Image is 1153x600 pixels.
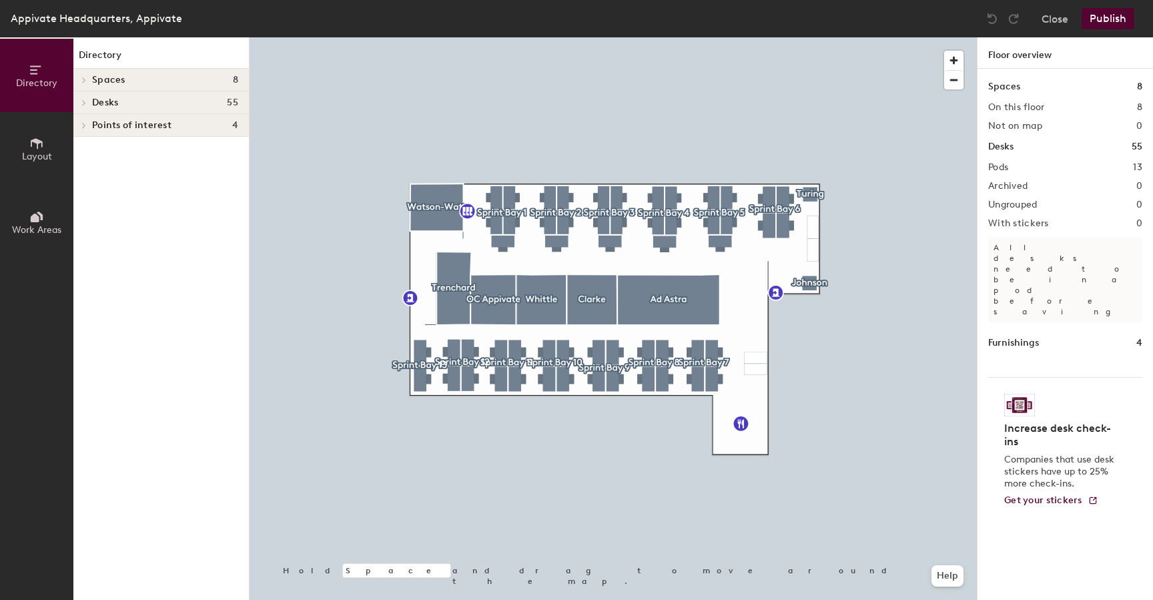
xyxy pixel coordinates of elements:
[1007,12,1020,25] img: Redo
[1136,181,1142,192] h2: 0
[1004,394,1035,416] img: Sticker logo
[1042,8,1068,29] button: Close
[16,77,57,89] span: Directory
[232,120,238,131] span: 4
[988,237,1142,322] p: All desks need to be in a pod before saving
[1136,336,1142,350] h1: 4
[1004,495,1082,506] span: Get your stickers
[986,12,999,25] img: Undo
[92,120,171,131] span: Points of interest
[92,97,118,108] span: Desks
[227,97,238,108] span: 55
[931,565,964,587] button: Help
[11,10,182,27] div: Appivate Headquarters, Appivate
[988,121,1042,131] h2: Not on map
[988,218,1049,229] h2: With stickers
[988,200,1038,210] h2: Ungrouped
[1132,139,1142,154] h1: 55
[1082,8,1134,29] button: Publish
[1136,121,1142,131] h2: 0
[92,75,125,85] span: Spaces
[988,181,1028,192] h2: Archived
[1004,495,1098,507] a: Get your stickers
[988,102,1045,113] h2: On this floor
[1137,79,1142,94] h1: 8
[1137,102,1142,113] h2: 8
[988,336,1039,350] h1: Furnishings
[1004,454,1118,490] p: Companies that use desk stickers have up to 25% more check-ins.
[988,79,1020,94] h1: Spaces
[988,139,1014,154] h1: Desks
[1004,422,1118,448] h4: Increase desk check-ins
[1133,162,1142,173] h2: 13
[22,151,52,162] span: Layout
[1136,218,1142,229] h2: 0
[233,75,238,85] span: 8
[978,37,1153,69] h1: Floor overview
[12,224,61,236] span: Work Areas
[1136,200,1142,210] h2: 0
[73,48,249,69] h1: Directory
[988,162,1008,173] h2: Pods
